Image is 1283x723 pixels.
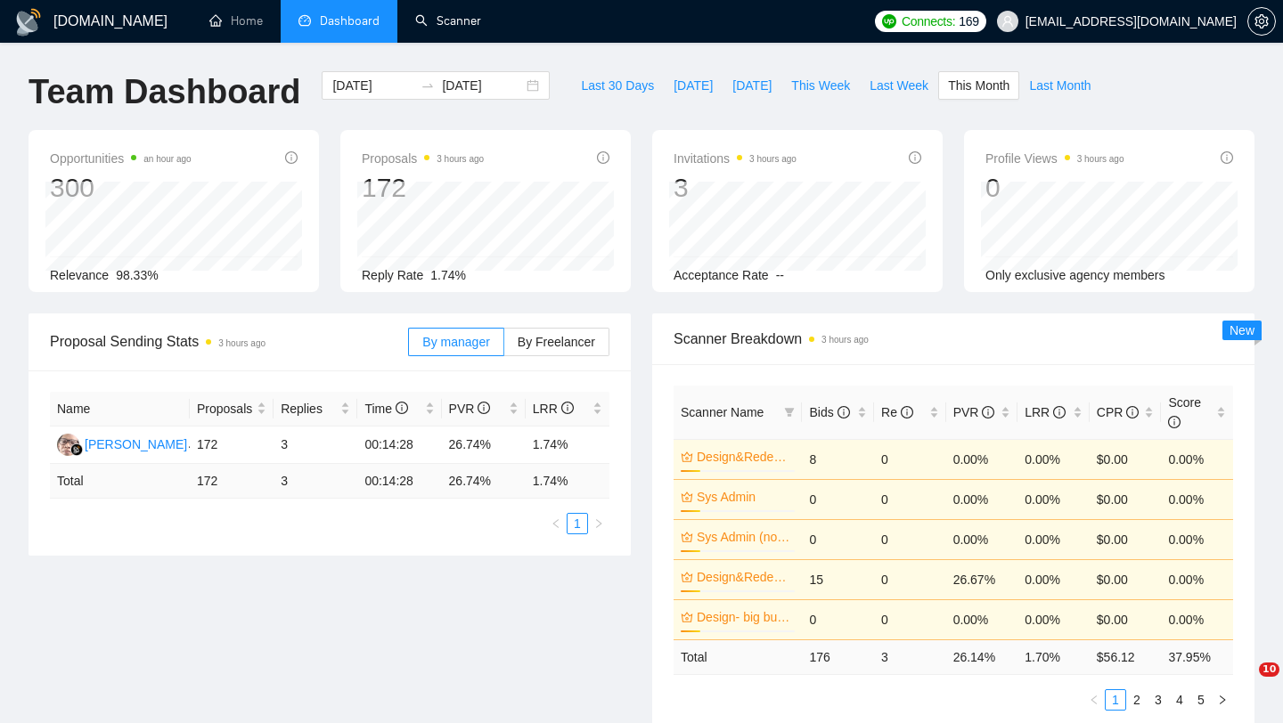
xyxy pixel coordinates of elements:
button: Last 30 Days [571,71,664,100]
input: End date [442,76,523,95]
td: 0.00% [946,479,1018,519]
td: $0.00 [1090,559,1162,599]
span: [DATE] [674,76,713,95]
td: 8 [802,439,874,479]
td: Total [674,639,802,674]
span: Score [1168,395,1201,429]
img: gigradar-bm.png [70,443,83,456]
td: 0.00% [946,599,1018,639]
span: crown [681,451,693,463]
li: Previous Page [1083,689,1105,711]
li: 4 [1169,689,1190,711]
td: 0.00% [1017,439,1090,479]
span: info-circle [1221,151,1233,164]
span: CPR [1097,405,1139,419]
button: left [1083,689,1105,711]
span: -- [776,268,784,282]
time: 3 hours ago [218,338,266,348]
td: 0.00% [1161,519,1233,559]
span: crown [681,571,693,583]
span: crown [681,491,693,503]
div: 0 [985,171,1124,205]
span: Scanner Breakdown [674,328,1233,350]
td: 00:14:28 [357,426,441,464]
td: $0.00 [1090,519,1162,559]
td: 0 [802,519,874,559]
span: PVR [449,402,491,416]
td: 1.70 % [1017,639,1090,674]
span: filter [780,399,798,426]
td: 1.74% [526,426,609,464]
td: 0.00% [1017,599,1090,639]
span: info-circle [478,402,490,414]
div: 300 [50,171,192,205]
li: Next Page [1212,689,1233,711]
span: user [1001,15,1014,28]
td: 176 [802,639,874,674]
td: 0 [874,599,946,639]
span: 169 [959,12,978,31]
a: Design- big budget(1) [697,607,791,627]
td: 0 [874,479,946,519]
span: left [551,518,561,529]
span: LRR [533,402,574,416]
img: HH [57,434,79,456]
td: 0.00% [1017,559,1090,599]
td: 0.00% [1161,479,1233,519]
td: 0 [874,559,946,599]
time: 3 hours ago [1077,154,1124,164]
span: Profile Views [985,148,1124,169]
input: Start date [332,76,413,95]
td: 37.95 % [1161,639,1233,674]
a: Sys Admin [697,487,791,507]
button: [DATE] [723,71,781,100]
td: 3 [274,464,357,499]
span: By manager [422,335,489,349]
span: info-circle [285,151,298,164]
span: info-circle [396,402,408,414]
td: 0.00% [1161,599,1233,639]
th: Name [50,392,190,426]
span: Scanner Name [681,405,764,419]
td: 172 [190,464,274,499]
span: dashboard [298,14,311,27]
a: Design&Redesign (without budget) [697,447,791,467]
td: 0.00% [1161,439,1233,479]
td: $0.00 [1090,479,1162,519]
span: Reply Rate [362,268,423,282]
li: 1 [567,513,588,534]
span: New [1230,323,1254,337]
td: 26.14 % [946,639,1018,674]
td: 0 [802,479,874,519]
td: 0 [874,519,946,559]
a: homeHome [209,13,263,28]
span: Proposal Sending Stats [50,330,408,353]
td: 0.00% [1017,519,1090,559]
td: 3 [274,426,357,464]
span: filter [784,407,795,418]
img: logo [14,8,43,37]
span: Proposals [362,148,484,169]
span: Proposals [197,399,253,418]
span: info-circle [838,406,850,418]
td: Total [50,464,190,499]
span: Connects: [902,12,955,31]
div: 172 [362,171,484,205]
span: info-circle [1053,406,1066,418]
div: 3 [674,171,797,205]
span: to [421,78,435,93]
h1: Team Dashboard [29,71,300,113]
span: Last Month [1029,76,1091,95]
td: 26.67% [946,559,1018,599]
span: Last Week [870,76,928,95]
span: Re [881,405,913,419]
td: 26.74 % [442,464,526,499]
a: 2 [1127,690,1147,710]
a: Design&Redesign [697,567,791,587]
button: right [1212,689,1233,711]
span: This Month [948,76,1009,95]
span: swap-right [421,78,435,93]
button: [DATE] [664,71,723,100]
button: right [588,513,609,534]
button: left [545,513,567,534]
